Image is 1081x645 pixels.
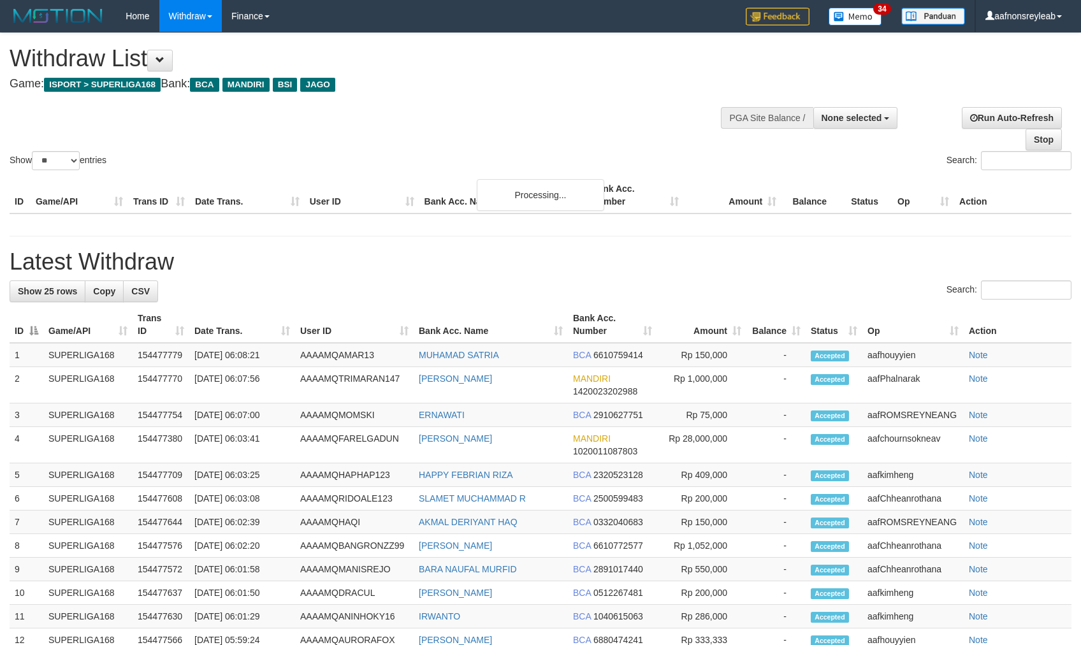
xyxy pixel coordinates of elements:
span: BCA [573,564,591,574]
td: Rp 150,000 [657,343,746,367]
span: Accepted [811,374,849,385]
th: User ID [305,177,419,214]
td: [DATE] 06:07:56 [189,367,295,403]
td: Rp 200,000 [657,487,746,511]
td: aafChheanrothana [862,534,964,558]
span: Accepted [811,565,849,576]
td: Rp 1,000,000 [657,367,746,403]
td: Rp 75,000 [657,403,746,427]
td: SUPERLIGA168 [43,511,133,534]
td: aafChheanrothana [862,558,964,581]
td: 154477608 [133,487,189,511]
td: 154477754 [133,403,189,427]
th: Amount [684,177,781,214]
th: Bank Acc. Name: activate to sort column ascending [414,307,568,343]
a: ERNAWATI [419,410,465,420]
a: [PERSON_NAME] [419,540,492,551]
td: SUPERLIGA168 [43,403,133,427]
td: SUPERLIGA168 [43,605,133,628]
td: 154477779 [133,343,189,367]
td: [DATE] 06:07:00 [189,403,295,427]
td: 154477630 [133,605,189,628]
span: 34 [873,3,890,15]
th: Bank Acc. Number: activate to sort column ascending [568,307,657,343]
td: - [746,427,806,463]
a: Show 25 rows [10,280,85,302]
th: Trans ID: activate to sort column ascending [133,307,189,343]
span: ISPORT > SUPERLIGA168 [44,78,161,92]
td: - [746,534,806,558]
td: aafROMSREYNEANG [862,511,964,534]
td: aafPhalnarak [862,367,964,403]
th: User ID: activate to sort column ascending [295,307,414,343]
th: ID [10,177,31,214]
span: Copy 2500599483 to clipboard [593,493,643,504]
span: Copy 1040615063 to clipboard [593,611,643,621]
span: Copy 0512267481 to clipboard [593,588,643,598]
img: MOTION_logo.png [10,6,106,25]
td: - [746,511,806,534]
span: Copy 6610759414 to clipboard [593,350,643,360]
td: Rp 200,000 [657,581,746,605]
a: Note [969,493,988,504]
span: MANDIRI [573,433,611,444]
h1: Latest Withdraw [10,249,1071,275]
span: BCA [190,78,219,92]
td: [DATE] 06:08:21 [189,343,295,367]
th: Date Trans. [190,177,305,214]
img: Feedback.jpg [746,8,809,25]
th: Op [892,177,954,214]
td: 11 [10,605,43,628]
span: BCA [573,517,591,527]
span: Copy 1420023202988 to clipboard [573,386,637,396]
span: Copy [93,286,115,296]
th: Bank Acc. Name [419,177,587,214]
td: SUPERLIGA168 [43,463,133,487]
a: Note [969,540,988,551]
td: Rp 1,052,000 [657,534,746,558]
td: 154477572 [133,558,189,581]
td: 154477637 [133,581,189,605]
th: Balance: activate to sort column ascending [746,307,806,343]
td: - [746,463,806,487]
span: BCA [573,588,591,598]
a: Note [969,517,988,527]
a: SLAMET MUCHAMMAD R [419,493,526,504]
span: Accepted [811,410,849,421]
td: Rp 550,000 [657,558,746,581]
span: Accepted [811,470,849,481]
td: AAAAMQHAQI [295,511,414,534]
span: BSI [273,78,298,92]
span: Accepted [811,541,849,552]
a: Note [969,410,988,420]
td: [DATE] 06:02:20 [189,534,295,558]
td: 5 [10,463,43,487]
td: Rp 150,000 [657,511,746,534]
td: aafhouyyien [862,343,964,367]
td: 7 [10,511,43,534]
th: Action [964,307,1071,343]
td: aafROMSREYNEANG [862,403,964,427]
span: Copy 0332040683 to clipboard [593,517,643,527]
span: BCA [573,493,591,504]
label: Search: [947,151,1071,170]
td: [DATE] 06:03:25 [189,463,295,487]
span: Copy 6880474241 to clipboard [593,635,643,645]
td: [DATE] 06:03:41 [189,427,295,463]
td: - [746,367,806,403]
td: 154477709 [133,463,189,487]
a: Run Auto-Refresh [962,107,1062,129]
td: [DATE] 06:01:29 [189,605,295,628]
h1: Withdraw List [10,46,708,71]
th: Status [846,177,892,214]
td: [DATE] 06:01:50 [189,581,295,605]
label: Search: [947,280,1071,300]
span: MANDIRI [573,373,611,384]
span: Copy 1020011087803 to clipboard [573,446,637,456]
td: - [746,605,806,628]
span: Copy 2910627751 to clipboard [593,410,643,420]
td: [DATE] 06:01:58 [189,558,295,581]
select: Showentries [32,151,80,170]
td: - [746,403,806,427]
td: AAAAMQRIDOALE123 [295,487,414,511]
